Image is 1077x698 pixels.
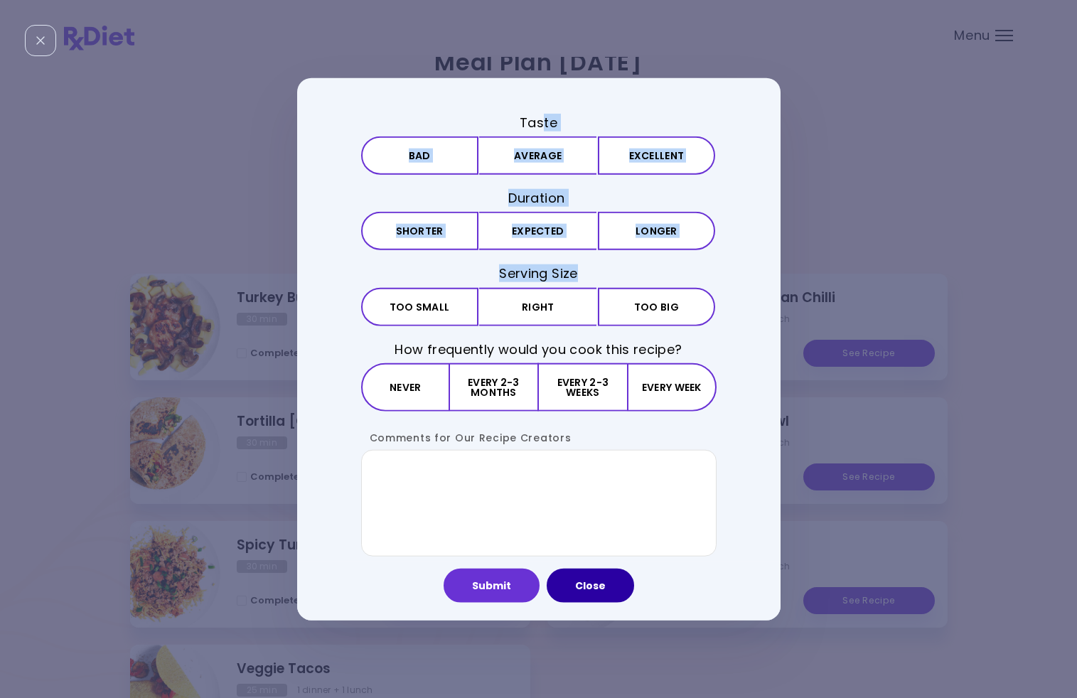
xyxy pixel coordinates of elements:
button: Every 2-3 weeks [539,363,627,411]
button: Submit [444,568,540,602]
button: Bad [361,136,478,175]
button: Right [479,287,596,326]
button: Never [361,363,450,411]
span: Too small [390,301,450,311]
button: Every week [627,363,716,411]
button: Shorter [361,212,478,250]
h3: Duration [361,189,717,207]
button: Close [547,568,634,602]
button: Expected [479,212,596,250]
button: Too small [361,287,478,326]
div: Close [25,25,56,56]
button: Longer [598,212,715,250]
h3: How frequently would you cook this recipe? [361,340,717,358]
button: Average [479,136,596,175]
label: Comments for Our Recipe Creators [361,430,572,444]
h3: Serving Size [361,264,717,282]
button: Excellent [598,136,715,175]
button: Every 2-3 months [450,363,539,411]
span: Too big [634,301,679,311]
h3: Taste [361,114,717,131]
button: Too big [598,287,715,326]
